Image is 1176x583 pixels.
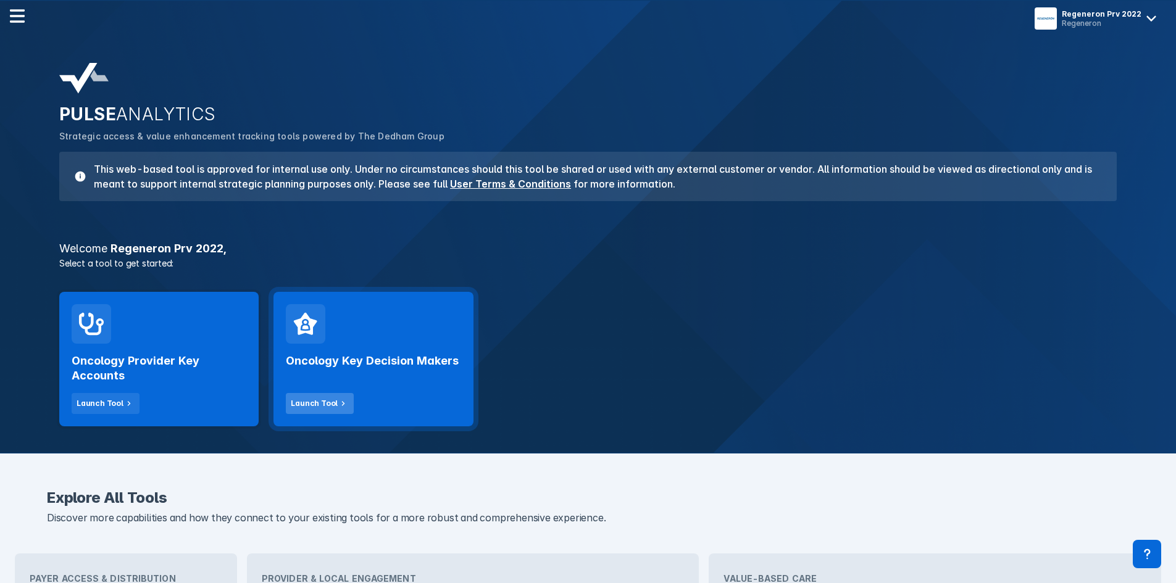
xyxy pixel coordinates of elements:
[47,490,1129,505] h2: Explore All Tools
[450,178,571,190] a: User Terms & Conditions
[72,393,140,414] button: Launch Tool
[52,243,1124,254] h3: Regeneron Prv 2022 ,
[116,104,216,125] span: ANALYTICS
[47,510,1129,526] p: Discover more capabilities and how they connect to your existing tools for a more robust and comp...
[1062,9,1141,19] div: Regeneron Prv 2022
[291,398,338,409] div: Launch Tool
[273,292,473,426] a: Oncology Key Decision MakersLaunch Tool
[59,242,107,255] span: Welcome
[1037,10,1054,27] img: menu button
[59,63,109,94] img: pulse-analytics-logo
[10,9,25,23] img: menu--horizontal.svg
[86,162,1102,191] h3: This web-based tool is approved for internal use only. Under no circumstances should this tool be...
[59,104,1117,125] h2: PULSE
[286,393,354,414] button: Launch Tool
[72,354,246,383] h2: Oncology Provider Key Accounts
[1133,540,1161,568] div: Contact Support
[52,257,1124,270] p: Select a tool to get started:
[286,354,459,368] h2: Oncology Key Decision Makers
[59,292,259,426] a: Oncology Provider Key AccountsLaunch Tool
[1062,19,1141,28] div: Regeneron
[59,130,1117,143] p: Strategic access & value enhancement tracking tools powered by The Dedham Group
[77,398,123,409] div: Launch Tool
